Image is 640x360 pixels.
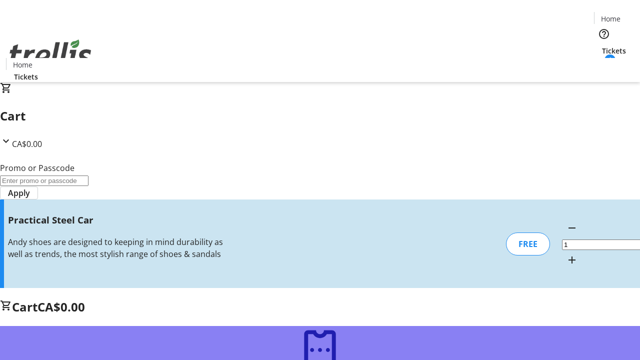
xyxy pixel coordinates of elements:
[13,59,32,70] span: Home
[8,187,30,199] span: Apply
[601,13,620,24] span: Home
[594,13,626,24] a: Home
[506,232,550,255] div: FREE
[594,45,634,56] a: Tickets
[8,236,226,260] div: Andy shoes are designed to keeping in mind durability as well as trends, the most stylish range o...
[6,71,46,82] a: Tickets
[8,213,226,227] h3: Practical Steel Car
[12,138,42,149] span: CA$0.00
[602,45,626,56] span: Tickets
[37,298,85,315] span: CA$0.00
[6,59,38,70] a: Home
[594,24,614,44] button: Help
[562,250,582,270] button: Increment by one
[6,28,95,78] img: Orient E2E Organization pzrU8cvMMr's Logo
[14,71,38,82] span: Tickets
[562,218,582,238] button: Decrement by one
[594,56,614,76] button: Cart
